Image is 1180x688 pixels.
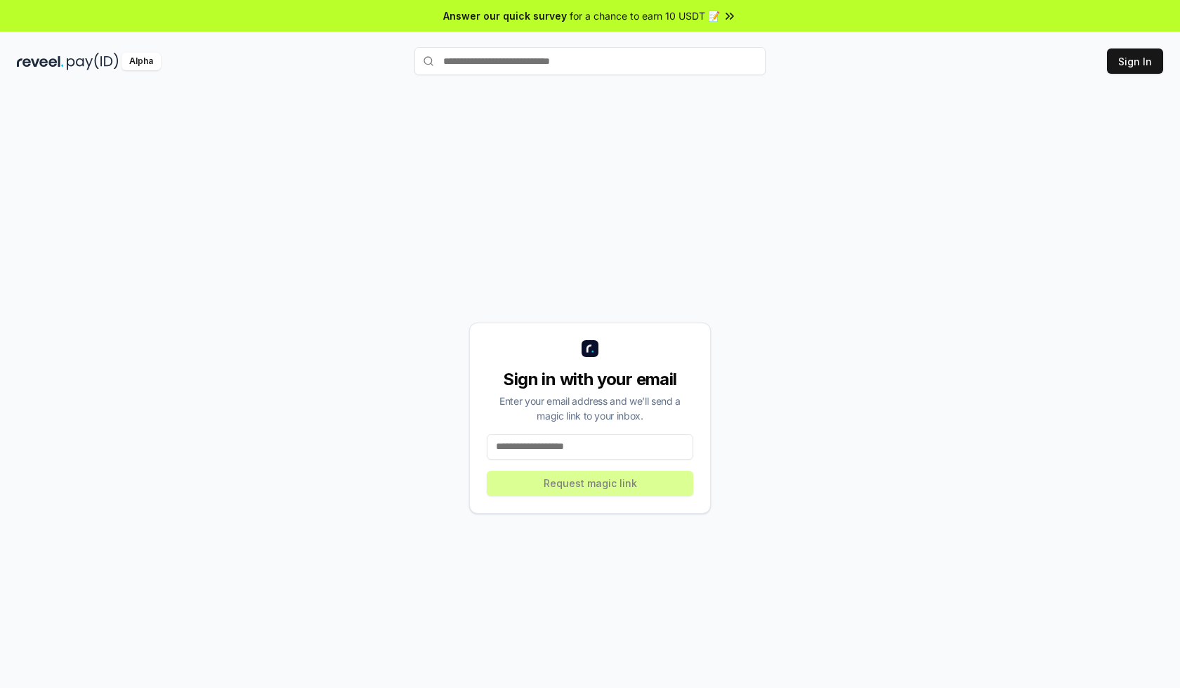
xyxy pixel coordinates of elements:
[582,340,598,357] img: logo_small
[67,53,119,70] img: pay_id
[1107,48,1163,74] button: Sign In
[443,8,567,23] span: Answer our quick survey
[487,368,693,391] div: Sign in with your email
[122,53,161,70] div: Alpha
[570,8,720,23] span: for a chance to earn 10 USDT 📝
[17,53,64,70] img: reveel_dark
[487,394,693,423] div: Enter your email address and we’ll send a magic link to your inbox.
